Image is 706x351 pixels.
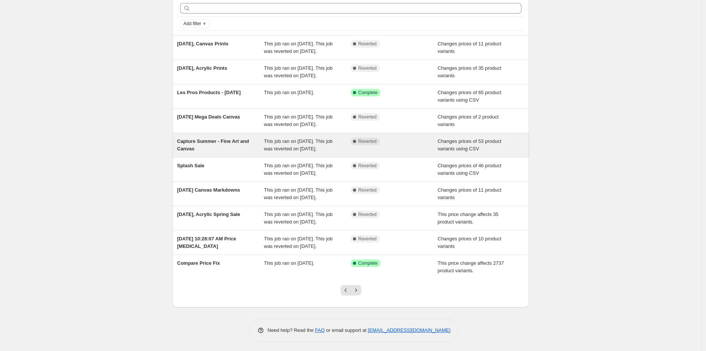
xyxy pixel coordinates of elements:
button: Previous [341,285,351,295]
span: Reverted [358,163,377,169]
span: Compare Price Fix [177,260,220,266]
a: FAQ [315,327,325,333]
span: This job ran on [DATE]. This job was reverted on [DATE]. [264,211,333,225]
span: [DATE], Acrylic Spring Sale [177,211,240,217]
span: [DATE], Acrylic Prints [177,65,227,71]
span: Changes prices of 10 product variants [438,236,502,249]
span: This job ran on [DATE]. This job was reverted on [DATE]. [264,65,333,78]
span: Reverted [358,65,377,71]
span: This job ran on [DATE]. This job was reverted on [DATE]. [264,41,333,54]
span: Changes prices of 65 product variants using CSV [438,90,502,103]
span: Reverted [358,187,377,193]
span: Changes prices of 53 product variants using CSV [438,138,502,151]
a: [EMAIL_ADDRESS][DOMAIN_NAME] [368,327,451,333]
button: Add filter [180,19,210,28]
span: [DATE] Canvas Markdowns [177,187,240,193]
span: Add filter [183,21,201,27]
span: Changes prices of 46 product variants using CSV [438,163,502,176]
span: This job ran on [DATE]. This job was reverted on [DATE]. [264,138,333,151]
span: This price change affects 2737 product variants. [438,260,504,273]
span: Reverted [358,211,377,217]
span: Changes prices of 2 product variants [438,114,499,127]
span: Complete [358,90,377,96]
span: Les Pros Products - [DATE] [177,90,241,95]
span: [DATE] Mega Deals Canvas [177,114,240,120]
button: Next [351,285,361,295]
span: Reverted [358,236,377,242]
span: This job ran on [DATE]. [264,260,314,266]
span: [DATE], Canvas Prints [177,41,228,46]
nav: Pagination [341,285,361,295]
span: This job ran on [DATE]. This job was reverted on [DATE]. [264,114,333,127]
span: Capture Summer - Fine Art and Canvas [177,138,249,151]
span: or email support at [325,327,368,333]
span: This job ran on [DATE]. This job was reverted on [DATE]. [264,187,333,200]
span: Complete [358,260,377,266]
span: Splash Sale [177,163,204,168]
span: Reverted [358,114,377,120]
span: Changes prices of 11 product variants [438,187,502,200]
span: Reverted [358,41,377,47]
span: Reverted [358,138,377,144]
span: This job ran on [DATE]. [264,90,314,95]
span: This price change affects 35 product variants. [438,211,499,225]
span: Need help? Read the [267,327,315,333]
span: [DATE] 10:28:07 AM Price [MEDICAL_DATA] [177,236,236,249]
span: This job ran on [DATE]. This job was reverted on [DATE]. [264,163,333,176]
span: This job ran on [DATE]. This job was reverted on [DATE]. [264,236,333,249]
span: Changes prices of 35 product variants [438,65,502,78]
span: Changes prices of 11 product variants [438,41,502,54]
